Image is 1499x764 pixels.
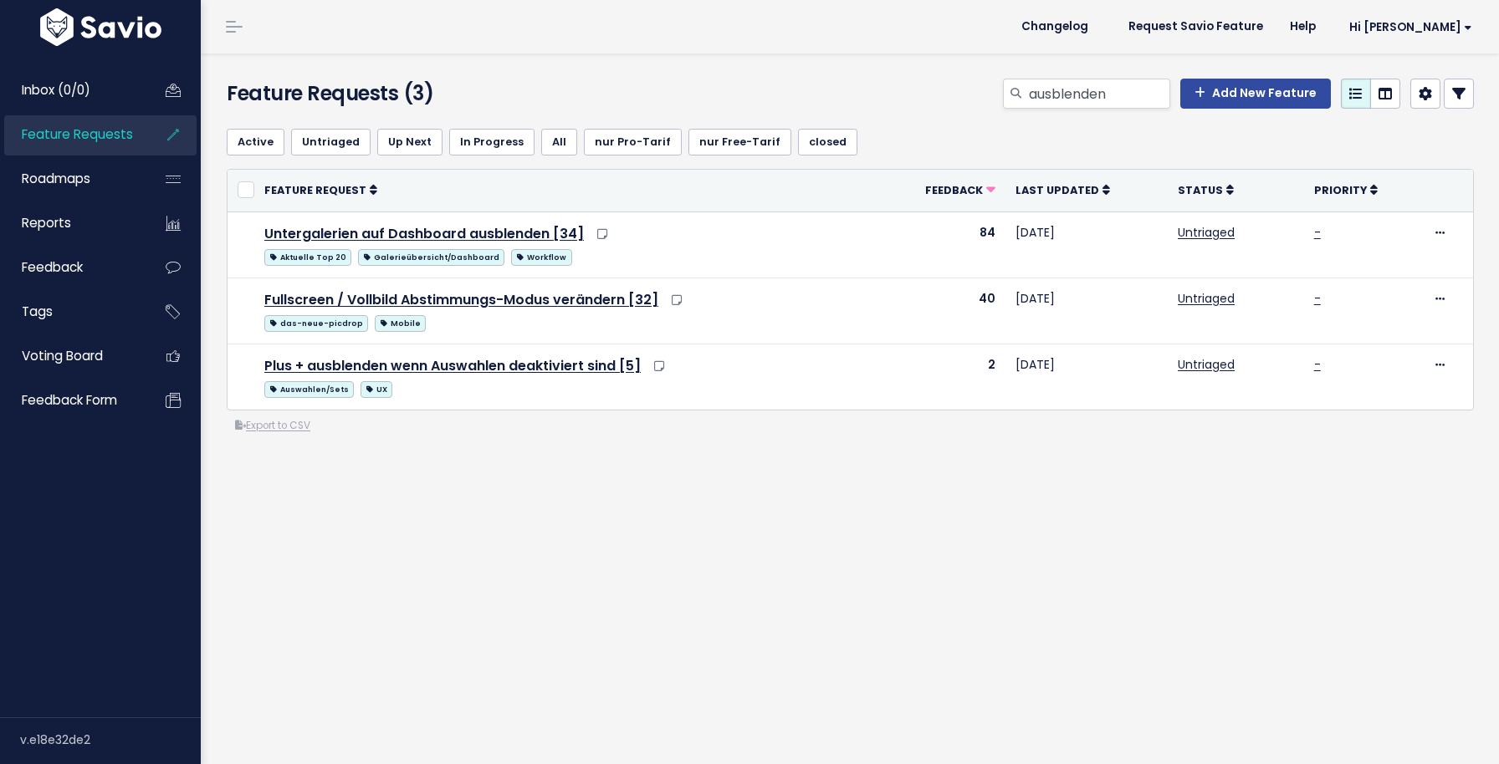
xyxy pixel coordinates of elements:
[36,8,166,46] img: logo-white.9d6f32f41409.svg
[541,129,577,155] a: All
[264,381,354,398] span: Auswahlen/Sets
[877,278,1005,344] td: 40
[22,214,71,232] span: Reports
[1180,79,1331,109] a: Add New Feature
[4,204,139,242] a: Reports
[20,718,201,761] div: v.e18e32de2
[22,303,53,320] span: Tags
[1016,183,1099,197] span: Last Updated
[1005,211,1168,278] td: [DATE]
[1276,14,1329,39] a: Help
[1178,290,1235,307] a: Untriaged
[264,181,377,198] a: Feature Request
[227,129,1474,155] ul: Filter feature requests
[264,249,351,266] span: Aktuelle Top 20
[449,129,535,155] a: In Progress
[1005,344,1168,409] td: [DATE]
[584,129,682,155] a: nur Pro-Tarif
[877,344,1005,409] td: 2
[1027,79,1170,109] input: Search features...
[375,312,426,333] a: Mobile
[375,315,426,332] span: Mobile
[688,129,791,155] a: nur Free-Tarif
[4,115,139,154] a: Feature Requests
[1115,14,1276,39] a: Request Savio Feature
[235,419,310,432] a: Export to CSV
[511,249,571,266] span: Workflow
[227,129,284,155] a: Active
[1349,21,1472,33] span: Hi [PERSON_NAME]
[1314,183,1367,197] span: Priority
[511,246,571,267] a: Workflow
[4,337,139,375] a: Voting Board
[22,391,117,409] span: Feedback form
[264,183,366,197] span: Feature Request
[358,249,504,266] span: Galerieübersicht/Dashboard
[4,160,139,198] a: Roadmaps
[291,129,371,155] a: Untriaged
[1314,181,1378,198] a: Priority
[264,315,368,332] span: das-neue-picdrop
[4,381,139,420] a: Feedback form
[4,71,139,110] a: Inbox (0/0)
[1016,181,1110,198] a: Last Updated
[227,79,626,109] h4: Feature Requests (3)
[1178,224,1235,241] a: Untriaged
[264,290,658,309] a: Fullscreen / Vollbild Abstimmungs-Modus verändern [32]
[264,312,368,333] a: das-neue-picdrop
[361,378,392,399] a: UX
[377,129,443,155] a: Up Next
[22,125,133,143] span: Feature Requests
[361,381,392,398] span: UX
[1178,183,1223,197] span: Status
[798,129,857,155] a: closed
[22,81,90,99] span: Inbox (0/0)
[22,170,90,187] span: Roadmaps
[4,248,139,287] a: Feedback
[1329,14,1486,40] a: Hi [PERSON_NAME]
[358,246,504,267] a: Galerieübersicht/Dashboard
[22,347,103,364] span: Voting Board
[4,293,139,331] a: Tags
[877,211,1005,278] td: 84
[925,183,983,197] span: Feedback
[1178,181,1234,198] a: Status
[22,258,83,276] span: Feedback
[1314,356,1321,373] a: -
[925,181,995,198] a: Feedback
[264,246,351,267] a: Aktuelle Top 20
[1314,224,1321,241] a: -
[264,224,584,243] a: Untergalerien auf Dashboard ausblenden [34]
[264,378,354,399] a: Auswahlen/Sets
[1005,278,1168,344] td: [DATE]
[264,356,641,375] a: Plus + ausblenden wenn Auswahlen deaktiviert sind [5]
[1314,290,1321,307] a: -
[1021,21,1088,33] span: Changelog
[1178,356,1235,373] a: Untriaged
